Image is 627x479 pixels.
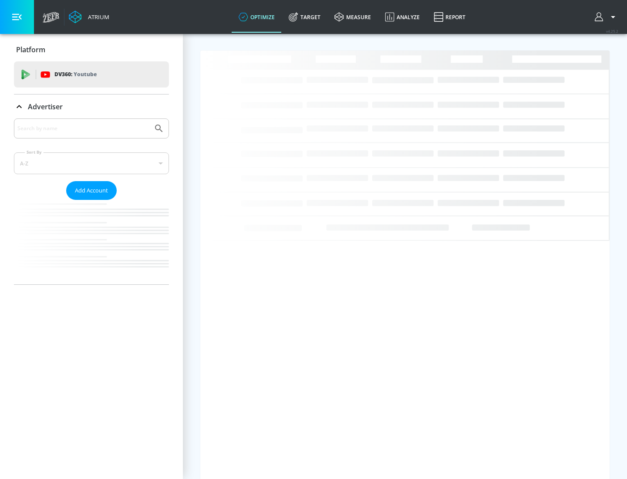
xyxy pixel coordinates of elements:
p: DV360: [54,70,97,79]
a: Atrium [69,10,109,24]
div: Advertiser [14,118,169,284]
p: Advertiser [28,102,63,111]
span: Add Account [75,186,108,196]
a: Report [427,1,472,33]
div: A-Z [14,152,169,174]
div: Platform [14,37,169,62]
p: Youtube [74,70,97,79]
div: Advertiser [14,94,169,119]
nav: list of Advertiser [14,200,169,284]
input: Search by name [17,123,149,134]
button: Add Account [66,181,117,200]
div: DV360: Youtube [14,61,169,88]
a: measure [327,1,378,33]
p: Platform [16,45,45,54]
span: v 4.25.2 [606,29,618,34]
a: Analyze [378,1,427,33]
div: Atrium [84,13,109,21]
a: optimize [232,1,282,33]
label: Sort By [25,149,44,155]
a: Target [282,1,327,33]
